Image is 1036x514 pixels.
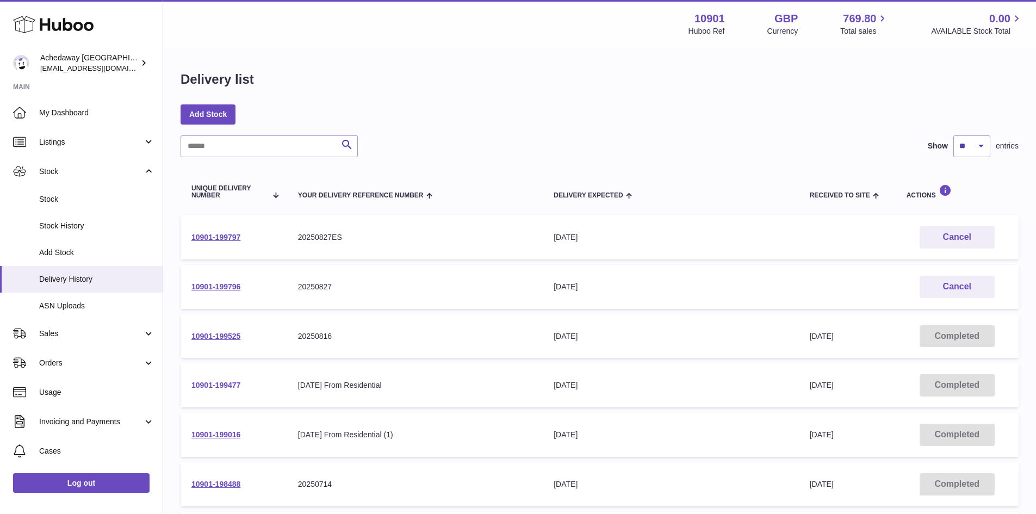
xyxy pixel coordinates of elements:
a: 10901-199477 [191,381,240,389]
div: Huboo Ref [688,26,725,36]
span: Delivery Expected [554,192,623,199]
strong: GBP [774,11,798,26]
span: Your Delivery Reference Number [298,192,424,199]
a: 10901-199525 [191,332,240,340]
span: entries [996,141,1019,151]
span: AVAILABLE Stock Total [931,26,1023,36]
a: 10901-199016 [191,430,240,439]
div: [DATE] [554,430,787,440]
span: ASN Uploads [39,301,154,311]
span: Stock [39,166,143,177]
span: Orders [39,358,143,368]
span: Stock History [39,221,154,231]
div: Actions [907,184,1008,199]
span: [DATE] [810,480,834,488]
label: Show [928,141,948,151]
span: Usage [39,387,154,398]
span: Cases [39,446,154,456]
div: 20250714 [298,479,532,490]
span: [EMAIL_ADDRESS][DOMAIN_NAME] [40,64,160,72]
a: 10901-198488 [191,480,240,488]
span: Stock [39,194,154,205]
a: 0.00 AVAILABLE Stock Total [931,11,1023,36]
div: Currency [767,26,798,36]
span: [DATE] [810,332,834,340]
h1: Delivery list [181,71,254,88]
span: My Dashboard [39,108,154,118]
span: Add Stock [39,247,154,258]
div: [DATE] [554,331,787,342]
span: [DATE] [810,430,834,439]
span: Unique Delivery Number [191,185,266,199]
button: Cancel [920,276,995,298]
div: [DATE] [554,282,787,292]
div: Achedaway [GEOGRAPHIC_DATA] [40,53,138,73]
button: Cancel [920,226,995,249]
span: Invoicing and Payments [39,417,143,427]
span: Total sales [840,26,889,36]
strong: 10901 [694,11,725,26]
div: [DATE] From Residential (1) [298,430,532,440]
span: Listings [39,137,143,147]
img: admin@newpb.co.uk [13,55,29,71]
span: Received to Site [810,192,870,199]
span: Sales [39,329,143,339]
div: 20250827ES [298,232,532,243]
div: 20250827 [298,282,532,292]
a: Log out [13,473,150,493]
span: Delivery History [39,274,154,284]
a: 10901-199797 [191,233,240,241]
div: [DATE] [554,380,787,391]
a: 769.80 Total sales [840,11,889,36]
div: 20250816 [298,331,532,342]
a: Add Stock [181,104,235,124]
div: [DATE] From Residential [298,380,532,391]
span: 0.00 [989,11,1010,26]
span: 769.80 [843,11,876,26]
span: [DATE] [810,381,834,389]
a: 10901-199796 [191,282,240,291]
div: [DATE] [554,232,787,243]
div: [DATE] [554,479,787,490]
